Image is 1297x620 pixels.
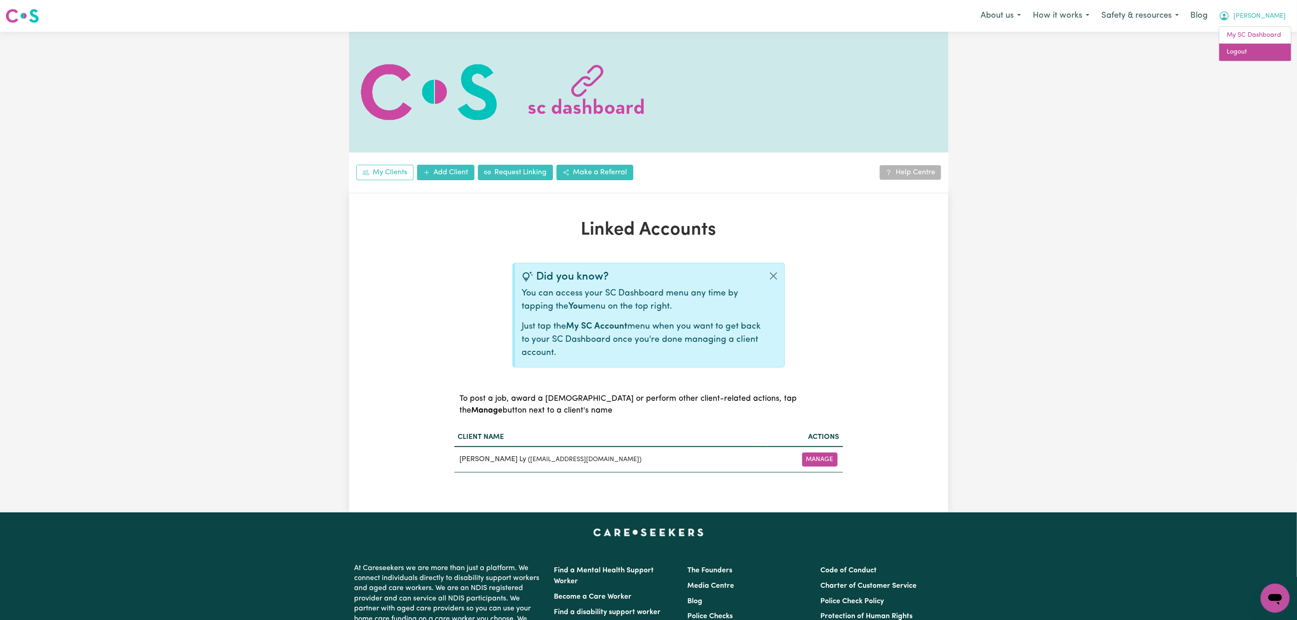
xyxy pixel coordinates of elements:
a: Code of Conduct [820,567,877,574]
p: Just tap the menu when you want to get back to your SC Dashboard once you're done managing a clie... [522,320,763,359]
p: You can access your SC Dashboard menu any time by tapping the menu on the top right. [522,287,763,314]
button: Safety & resources [1095,6,1185,25]
b: Manage [472,407,503,414]
a: Police Check Policy [820,598,884,605]
small: ( [EMAIL_ADDRESS][DOMAIN_NAME] ) [528,456,642,463]
th: Client name [454,428,768,447]
a: Request Linking [478,165,553,180]
a: Charter of Customer Service [820,582,917,590]
a: My SC Dashboard [1219,27,1291,44]
span: [PERSON_NAME] [1233,11,1286,21]
b: You [569,302,583,311]
a: Add Client [417,165,474,180]
a: The Founders [687,567,732,574]
div: Did you know? [522,271,763,284]
button: About us [975,6,1027,25]
a: Make a Referral [557,165,633,180]
caption: To post a job, award a [DEMOGRAPHIC_DATA] or perform other client-related actions, tap the button... [454,382,843,428]
td: [PERSON_NAME] Ly [454,447,768,472]
b: My SC Account [567,322,628,331]
a: Logout [1219,44,1291,61]
button: My Account [1213,6,1292,25]
button: How it works [1027,6,1095,25]
a: My Clients [356,165,414,180]
a: Careseekers home page [593,529,704,536]
iframe: Button to launch messaging window, conversation in progress [1261,584,1290,613]
a: Blog [1185,6,1213,26]
a: Media Centre [687,582,734,590]
a: Careseekers logo [5,5,39,26]
div: My Account [1219,26,1292,61]
a: Protection of Human Rights [820,613,912,620]
a: Find a disability support worker [554,609,661,616]
h1: Linked Accounts [454,219,843,241]
a: Blog [687,598,702,605]
a: Police Checks [687,613,733,620]
a: Find a Mental Health Support Worker [554,567,654,585]
a: Help Centre [880,165,941,180]
button: Manage [802,453,838,467]
button: Close alert [763,263,784,289]
img: Careseekers logo [5,8,39,24]
a: Become a Care Worker [554,593,632,600]
th: Actions [768,428,843,447]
